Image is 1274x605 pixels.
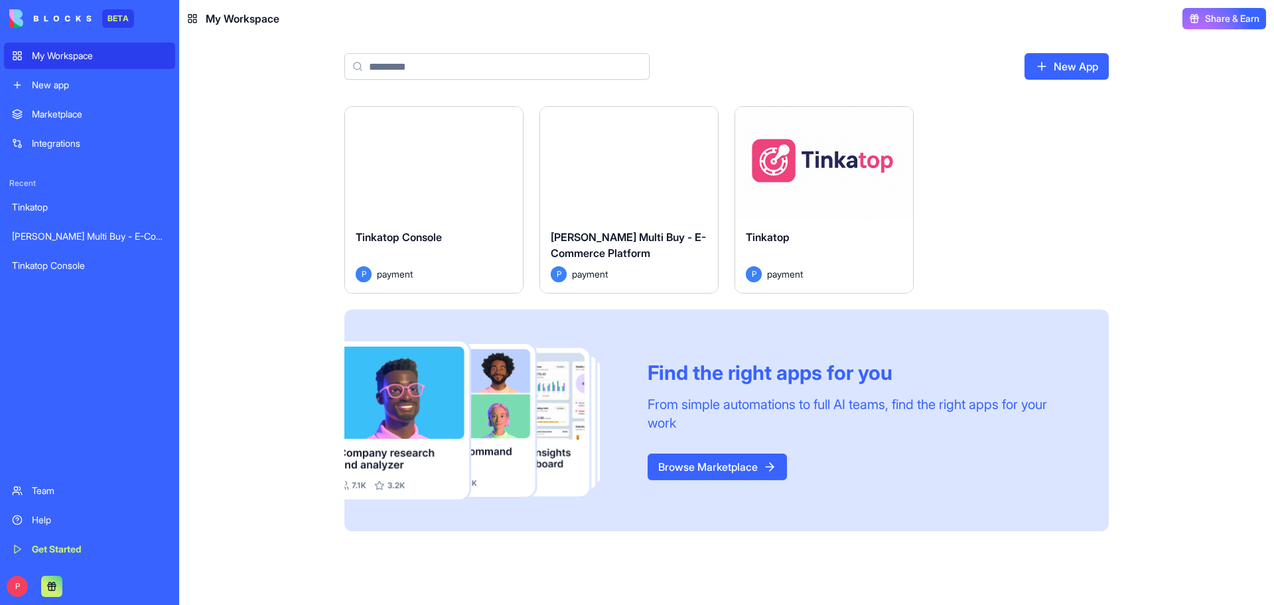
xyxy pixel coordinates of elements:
[356,230,442,244] span: Tinkatop Console
[32,543,167,556] div: Get Started
[735,106,914,294] a: TinkatopPpayment
[572,267,608,281] span: payment
[32,49,167,62] div: My Workspace
[4,130,175,157] a: Integrations
[4,223,175,250] a: [PERSON_NAME] Multi Buy - E-Commerce Platform
[9,9,134,28] a: BETA
[7,576,28,597] span: P
[4,252,175,279] a: Tinkatop Console
[4,101,175,128] a: Marketplace
[344,341,626,500] img: Frame_181_egmpey.png
[12,259,167,272] div: Tinkatop Console
[32,108,167,121] div: Marketplace
[1182,8,1266,29] button: Share & Earn
[4,178,175,189] span: Recent
[551,230,706,260] span: [PERSON_NAME] Multi Buy - E-Commerce Platform
[746,230,790,244] span: Tinkatop
[32,484,167,497] div: Team
[377,267,413,281] span: payment
[4,194,175,220] a: Tinkatop
[32,78,167,92] div: New app
[356,266,372,282] span: P
[1025,53,1109,80] a: New App
[4,43,175,69] a: My Workspace
[767,267,803,281] span: payment
[551,266,567,282] span: P
[4,536,175,562] a: Get Started
[648,361,1077,385] div: Find the right apps for you
[648,454,787,480] a: Browse Marketplace
[9,9,92,28] img: logo
[32,137,167,150] div: Integrations
[12,201,167,214] div: Tinkatop
[12,230,167,243] div: [PERSON_NAME] Multi Buy - E-Commerce Platform
[4,507,175,533] a: Help
[1205,12,1259,25] span: Share & Earn
[206,11,279,27] span: My Workspace
[648,395,1077,432] div: From simple automations to full AI teams, find the right apps for your work
[102,9,134,28] div: BETA
[32,513,167,527] div: Help
[4,72,175,98] a: New app
[4,477,175,504] a: Team
[539,106,719,294] a: [PERSON_NAME] Multi Buy - E-Commerce PlatformPpayment
[344,106,524,294] a: Tinkatop ConsolePpayment
[746,266,762,282] span: P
